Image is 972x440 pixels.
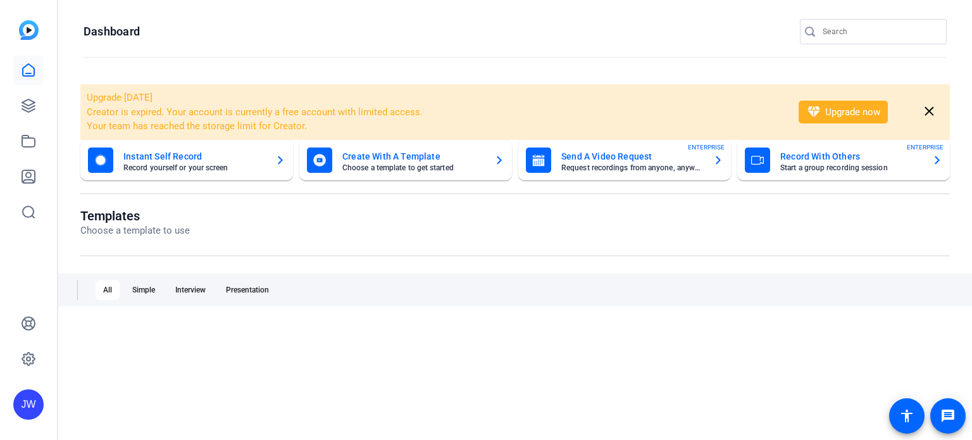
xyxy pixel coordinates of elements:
mat-icon: diamond [806,104,821,120]
div: Simple [125,280,163,300]
mat-card-title: Instant Self Record [123,149,265,164]
mat-card-title: Create With A Template [342,149,484,164]
div: JW [13,389,44,420]
mat-icon: message [940,408,956,424]
mat-card-subtitle: Choose a template to get started [342,164,484,172]
p: Choose a template to use [80,223,190,238]
li: Your team has reached the storage limit for Creator. [87,119,782,134]
span: Upgrade [DATE] [87,92,153,103]
span: ENTERPRISE [688,142,725,152]
mat-icon: accessibility [899,408,914,424]
input: Search [823,24,937,39]
img: blue-gradient.svg [19,20,39,40]
div: Presentation [218,280,277,300]
h1: Dashboard [84,24,140,39]
h1: Templates [80,208,190,223]
mat-icon: close [921,104,937,120]
mat-card-subtitle: Request recordings from anyone, anywhere [561,164,703,172]
span: ENTERPRISE [907,142,944,152]
mat-card-title: Send A Video Request [561,149,703,164]
mat-card-subtitle: Record yourself or your screen [123,164,265,172]
li: Creator is expired. Your account is currently a free account with limited access. [87,105,782,120]
button: Send A Video RequestRequest recordings from anyone, anywhereENTERPRISE [518,140,731,180]
div: Interview [168,280,213,300]
button: Upgrade now [799,101,888,123]
button: Instant Self RecordRecord yourself or your screen [80,140,293,180]
mat-card-subtitle: Start a group recording session [780,164,922,172]
mat-card-title: Record With Others [780,149,922,164]
button: Create With A TemplateChoose a template to get started [299,140,512,180]
div: All [96,280,120,300]
button: Record With OthersStart a group recording sessionENTERPRISE [737,140,950,180]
